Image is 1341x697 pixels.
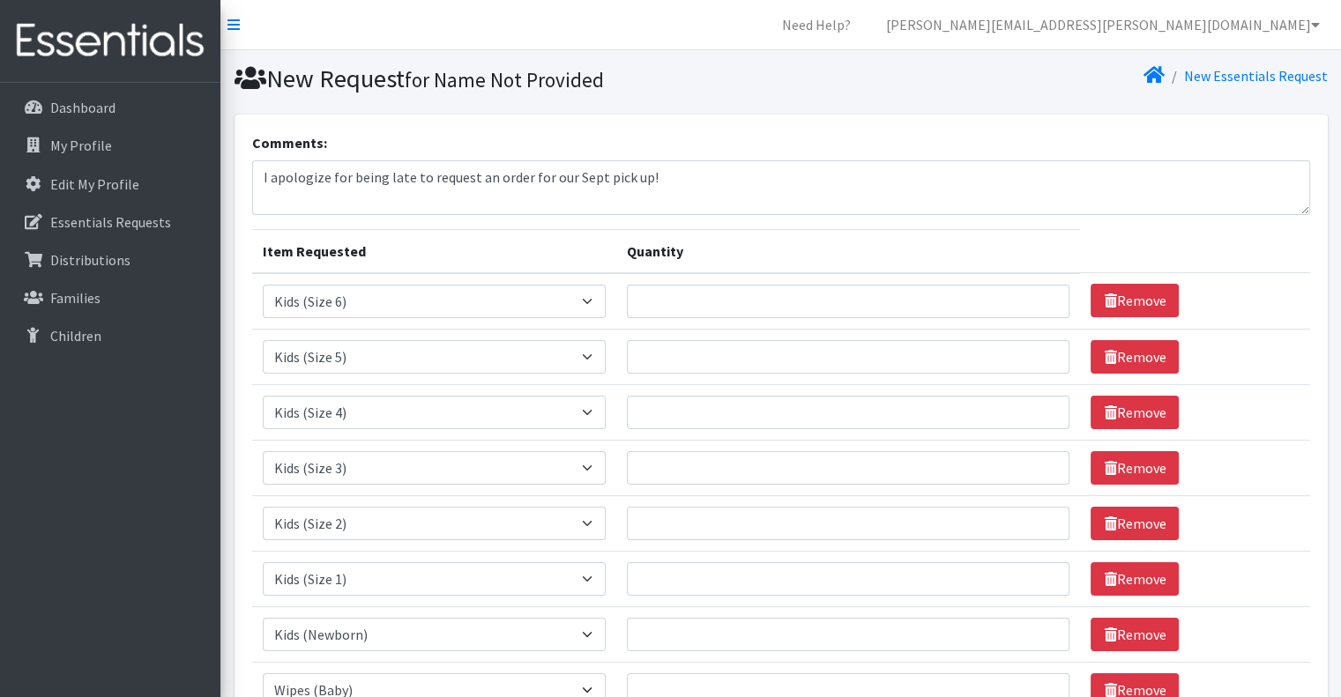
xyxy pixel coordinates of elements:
[50,251,130,269] p: Distributions
[50,327,101,345] p: Children
[252,132,327,153] label: Comments:
[50,99,115,116] p: Dashboard
[50,213,171,231] p: Essentials Requests
[50,137,112,154] p: My Profile
[50,289,101,307] p: Families
[7,204,213,240] a: Essentials Requests
[252,229,616,273] th: Item Requested
[7,90,213,125] a: Dashboard
[405,67,604,93] small: for Name Not Provided
[7,242,213,278] a: Distributions
[1091,284,1179,317] a: Remove
[616,229,1081,273] th: Quantity
[1091,562,1179,596] a: Remove
[7,318,213,353] a: Children
[7,11,213,70] img: HumanEssentials
[7,167,213,202] a: Edit My Profile
[1184,67,1328,85] a: New Essentials Request
[7,128,213,163] a: My Profile
[235,63,775,94] h1: New Request
[768,7,865,42] a: Need Help?
[1091,618,1179,651] a: Remove
[1091,396,1179,429] a: Remove
[1091,340,1179,374] a: Remove
[1091,451,1179,485] a: Remove
[50,175,139,193] p: Edit My Profile
[872,7,1334,42] a: [PERSON_NAME][EMAIL_ADDRESS][PERSON_NAME][DOMAIN_NAME]
[7,280,213,315] a: Families
[1091,507,1179,540] a: Remove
